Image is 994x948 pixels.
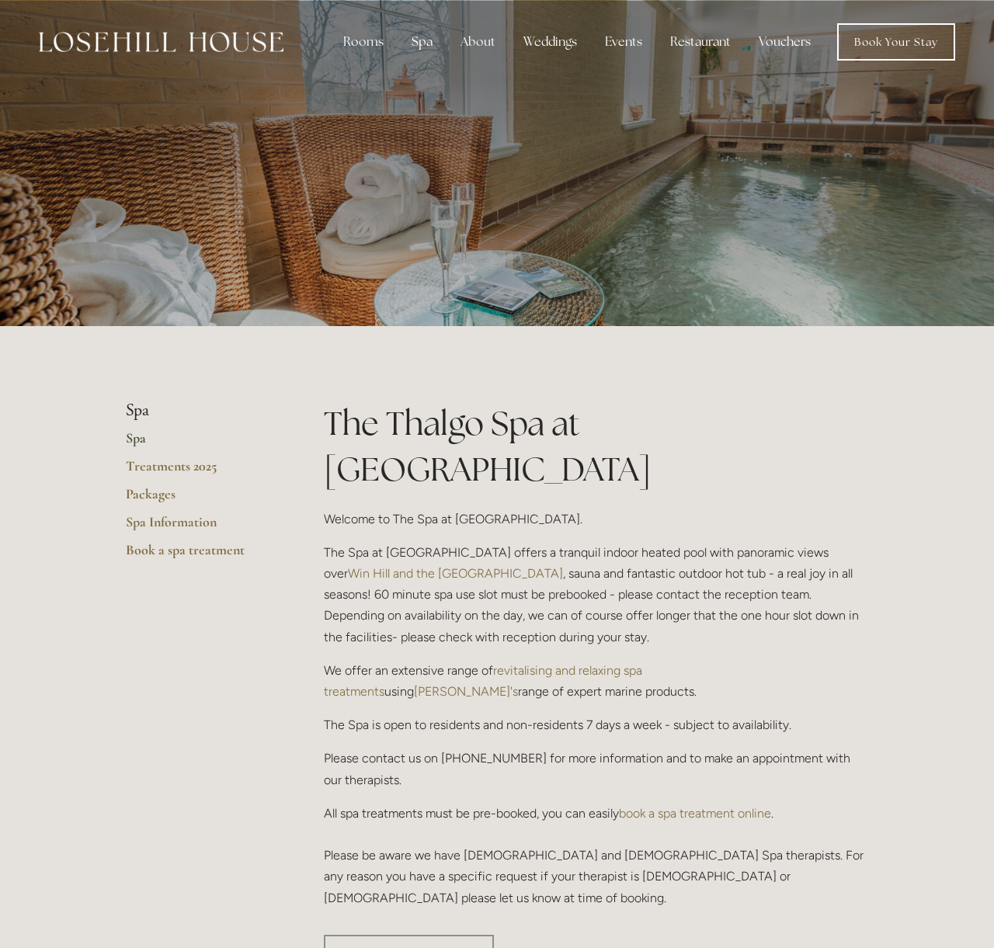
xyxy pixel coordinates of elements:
[126,429,274,457] a: Spa
[324,660,868,702] p: We offer an extensive range of using range of expert marine products.
[746,26,823,57] a: Vouchers
[619,806,771,821] a: book a spa treatment online
[324,748,868,790] p: Please contact us on [PHONE_NUMBER] for more information and to make an appointment with our ther...
[414,684,518,699] a: [PERSON_NAME]'s
[324,803,868,908] p: All spa treatments must be pre-booked, you can easily . Please be aware we have [DEMOGRAPHIC_DATA...
[324,542,868,648] p: The Spa at [GEOGRAPHIC_DATA] offers a tranquil indoor heated pool with panoramic views over , sau...
[399,26,445,57] div: Spa
[39,32,283,52] img: Losehill House
[126,401,274,421] li: Spa
[324,401,868,492] h1: The Thalgo Spa at [GEOGRAPHIC_DATA]
[126,513,274,541] a: Spa Information
[837,23,955,61] a: Book Your Stay
[126,457,274,485] a: Treatments 2025
[593,26,655,57] div: Events
[324,714,868,735] p: The Spa is open to residents and non-residents 7 days a week - subject to availability.
[331,26,396,57] div: Rooms
[126,541,274,569] a: Book a spa treatment
[324,509,868,530] p: Welcome to The Spa at [GEOGRAPHIC_DATA].
[658,26,743,57] div: Restaurant
[126,485,274,513] a: Packages
[511,26,589,57] div: Weddings
[348,566,563,581] a: Win Hill and the [GEOGRAPHIC_DATA]
[448,26,508,57] div: About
